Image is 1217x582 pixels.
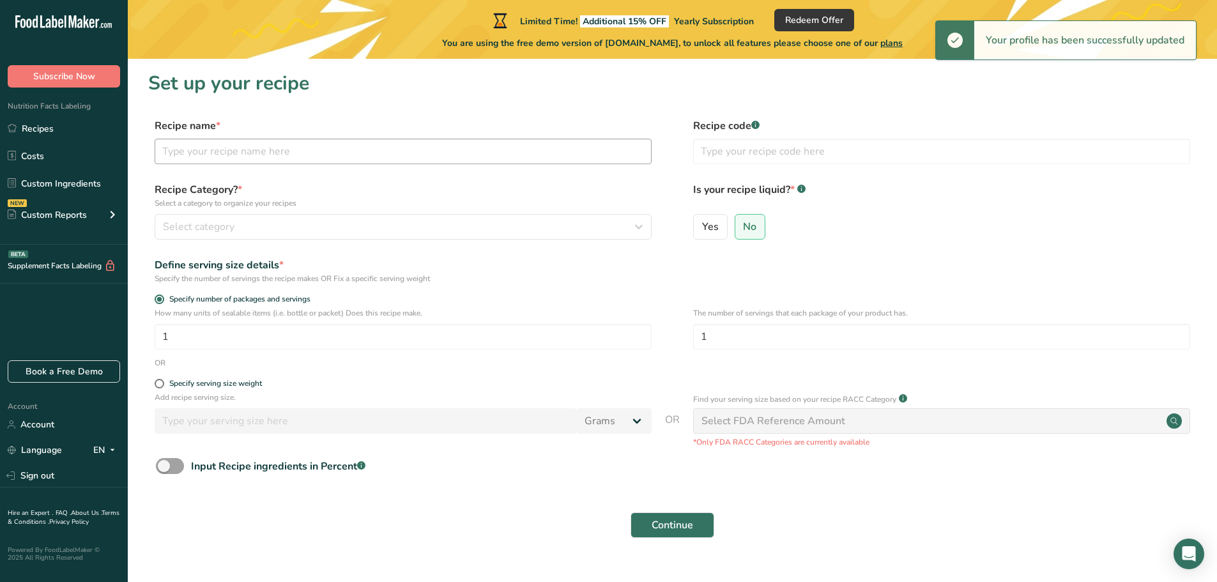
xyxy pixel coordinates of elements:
div: Define serving size details [155,257,652,273]
span: You are using the free demo version of [DOMAIN_NAME], to unlock all features please choose one of... [442,36,903,50]
a: About Us . [71,509,102,517]
span: Redeem Offer [785,13,843,27]
span: Specify number of packages and servings [164,295,310,304]
span: OR [665,412,680,448]
div: BETA [8,250,28,258]
label: Recipe name [155,118,652,134]
input: Type your serving size here [155,408,577,434]
span: Continue [652,517,693,533]
a: Language [8,439,62,461]
div: Your profile has been successfully updated [974,21,1196,59]
p: The number of servings that each package of your product has. [693,307,1190,319]
p: How many units of sealable items (i.e. bottle or packet) Does this recipe make. [155,307,652,319]
a: Book a Free Demo [8,360,120,383]
div: Input Recipe ingredients in Percent [191,459,365,474]
label: Recipe Category? [155,182,652,209]
button: Continue [631,512,714,538]
span: plans [880,37,903,49]
p: Add recipe serving size. [155,392,652,403]
div: OR [155,357,165,369]
h1: Set up your recipe [148,69,1197,98]
button: Select category [155,214,652,240]
button: Redeem Offer [774,9,854,31]
a: FAQ . [56,509,71,517]
span: Yes [702,220,719,233]
div: Select FDA Reference Amount [701,413,845,429]
p: *Only FDA RACC Categories are currently available [693,436,1190,448]
label: Is your recipe liquid? [693,182,1190,209]
div: Specify serving size weight [169,379,262,388]
input: Type your recipe code here [693,139,1190,164]
div: Limited Time! [491,13,754,28]
a: Privacy Policy [49,517,89,526]
div: NEW [8,199,27,207]
div: Custom Reports [8,208,87,222]
p: Select a category to organize your recipes [155,197,652,209]
span: Select category [163,219,234,234]
button: Subscribe Now [8,65,120,88]
p: Find your serving size based on your recipe RACC Category [693,394,896,405]
span: Yearly Subscription [674,15,754,27]
span: Subscribe Now [33,70,95,83]
span: No [743,220,756,233]
a: Terms & Conditions . [8,509,119,526]
label: Recipe code [693,118,1190,134]
input: Type your recipe name here [155,139,652,164]
div: EN [93,443,120,458]
div: Specify the number of servings the recipe makes OR Fix a specific serving weight [155,273,652,284]
a: Hire an Expert . [8,509,53,517]
span: Additional 15% OFF [580,15,669,27]
div: Powered By FoodLabelMaker © 2025 All Rights Reserved [8,546,120,562]
div: Open Intercom Messenger [1174,539,1204,569]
